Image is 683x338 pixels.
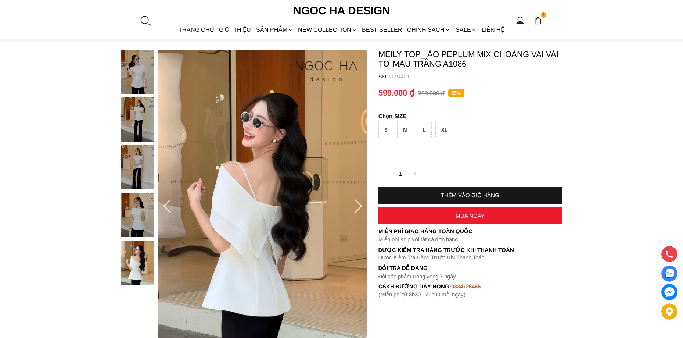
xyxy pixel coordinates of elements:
[121,145,154,189] img: Meily Top_ Áo Peplum Mix Choàng Vai Vải Tơ Màu Trắng A1086_mini_2
[378,50,562,69] p: Meily Top_ Áo Peplum Mix Choàng Vai Vải Tơ Màu Trắng A1086
[435,123,453,137] div: XL
[661,266,677,282] a: Display image
[378,74,391,79] h6: SKU:
[391,74,562,79] p: TP4421
[378,254,562,261] p: Được Kiểm Tra Hàng Trước Khi Thanh Toán
[378,123,393,137] div: S
[121,241,154,285] img: Meily Top_ Áo Peplum Mix Choàng Vai Vải Tơ Màu Trắng A1086_mini_4
[405,20,453,39] div: Chính sách
[479,20,507,39] a: LIÊN HỆ
[665,269,674,278] img: Display image
[121,97,154,142] img: Meily Top_ Áo Peplum Mix Choàng Vai Vải Tơ Màu Trắng A1086_mini_1
[378,265,562,271] h6: Đổi trả dễ dàng
[378,228,472,234] font: Miễn phí giao hàng toàn quốc
[378,283,452,289] font: cskh đường dây nóng:
[295,20,359,39] a: NEW COLLECTION
[176,20,217,39] a: TRANG CHỦ
[418,90,445,97] p: 799.000 ₫
[417,123,432,137] div: L
[534,17,542,25] img: img-CART-ICON-ksit0nf1
[287,2,397,19] a: Ngoc Ha Design
[378,113,562,119] p: SIZE
[378,291,465,298] font: (Miễn phí từ 8h30 - 21h00 mỗi ngày)
[397,123,413,137] div: M
[378,192,562,198] div: THÊM VÀO GIỎ HÀNG
[254,20,295,39] div: SẢN PHẨM
[217,20,254,39] a: GIỚI THIỆU
[378,236,458,242] font: Miễn phí ship với tất cả đơn hàng
[453,20,479,39] a: SALE
[661,284,677,300] a: messenger
[378,273,456,280] font: Đổi sản phẩm trong vòng 7 ngày
[121,50,154,94] img: Meily Top_ Áo Peplum Mix Choàng Vai Vải Tơ Màu Trắng A1086_mini_0
[378,88,414,98] p: 599.000 ₫
[378,247,562,253] p: Được Kiểm Tra Hàng Trước Khi Thanh Toán
[451,283,481,289] font: 0334726465
[378,167,423,181] input: Quantity input
[541,12,547,18] span: 1
[378,213,562,219] div: MUA NGAY
[360,20,405,39] a: BEST SELLER
[121,193,154,237] img: Meily Top_ Áo Peplum Mix Choàng Vai Vải Tơ Màu Trắng A1086_mini_3
[448,89,464,98] p: 25%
